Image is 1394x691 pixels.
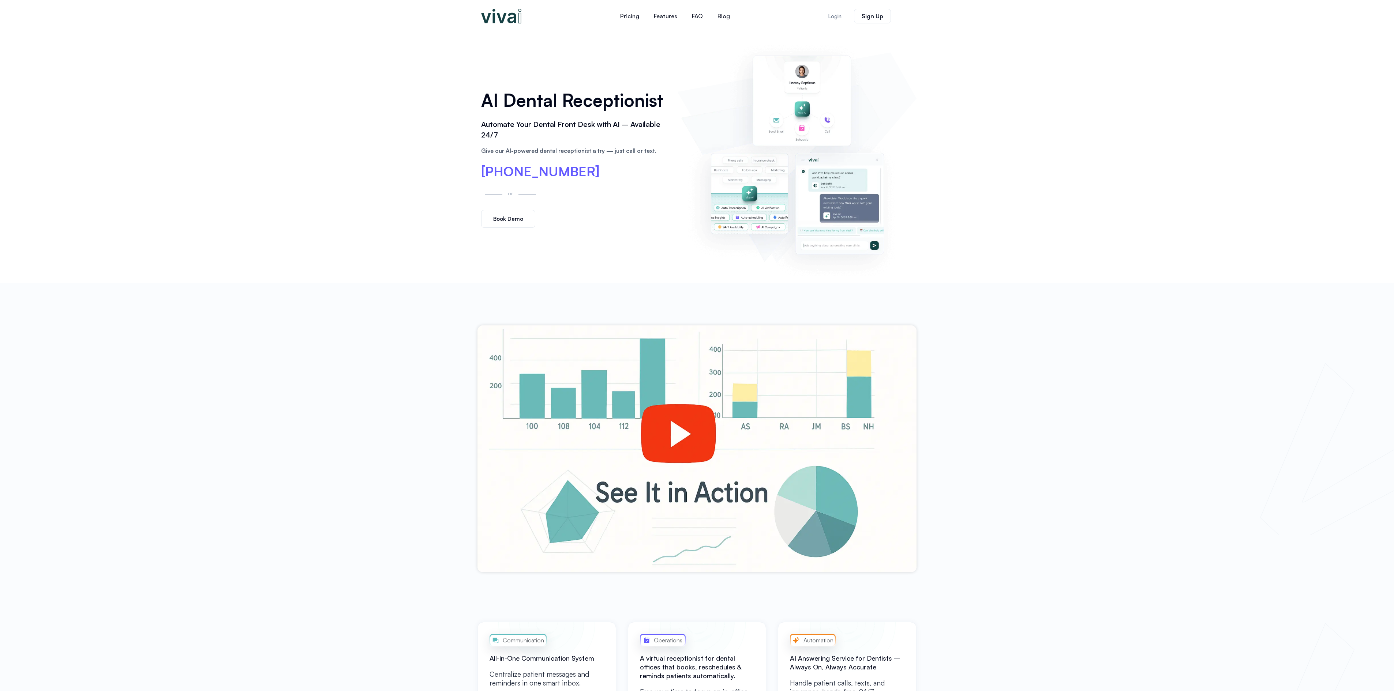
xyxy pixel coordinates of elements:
nav: Menu [569,7,781,25]
h2: Automate Your Dental Front Desk with AI – Available 24/7 [481,119,670,140]
img: AI dental receptionist dashboard – virtual receptionist dental office [681,39,913,276]
p: or [506,189,515,197]
a: Blog [710,7,737,25]
a: Features [647,7,685,25]
a: Pricing [613,7,647,25]
a: Sign Up [854,9,891,23]
a: FAQ [685,7,710,25]
h2: A virtual receptionist for dental offices that books, reschedules & reminds patients automatically. [640,654,754,680]
p: Centralize patient messages and reminders in one smart inbox. [490,670,604,687]
h2: AI Answering Service for Dentists – Always On, Always Accurate [790,654,904,671]
span: Communication [501,635,544,645]
span: Automation [802,635,833,645]
p: Give our AI-powered dental receptionist a try — just call or text. [481,146,670,155]
h1: AI Dental Receptionist [481,87,670,113]
span: Sign Up [862,13,883,19]
span: Login [828,14,842,19]
a: Login [819,9,850,23]
a: Book Demo [481,210,535,228]
span: Operations [652,635,682,645]
span: Book Demo [493,216,523,222]
a: [PHONE_NUMBER] [481,165,600,178]
h2: All-in-One Communication System [490,654,604,662]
